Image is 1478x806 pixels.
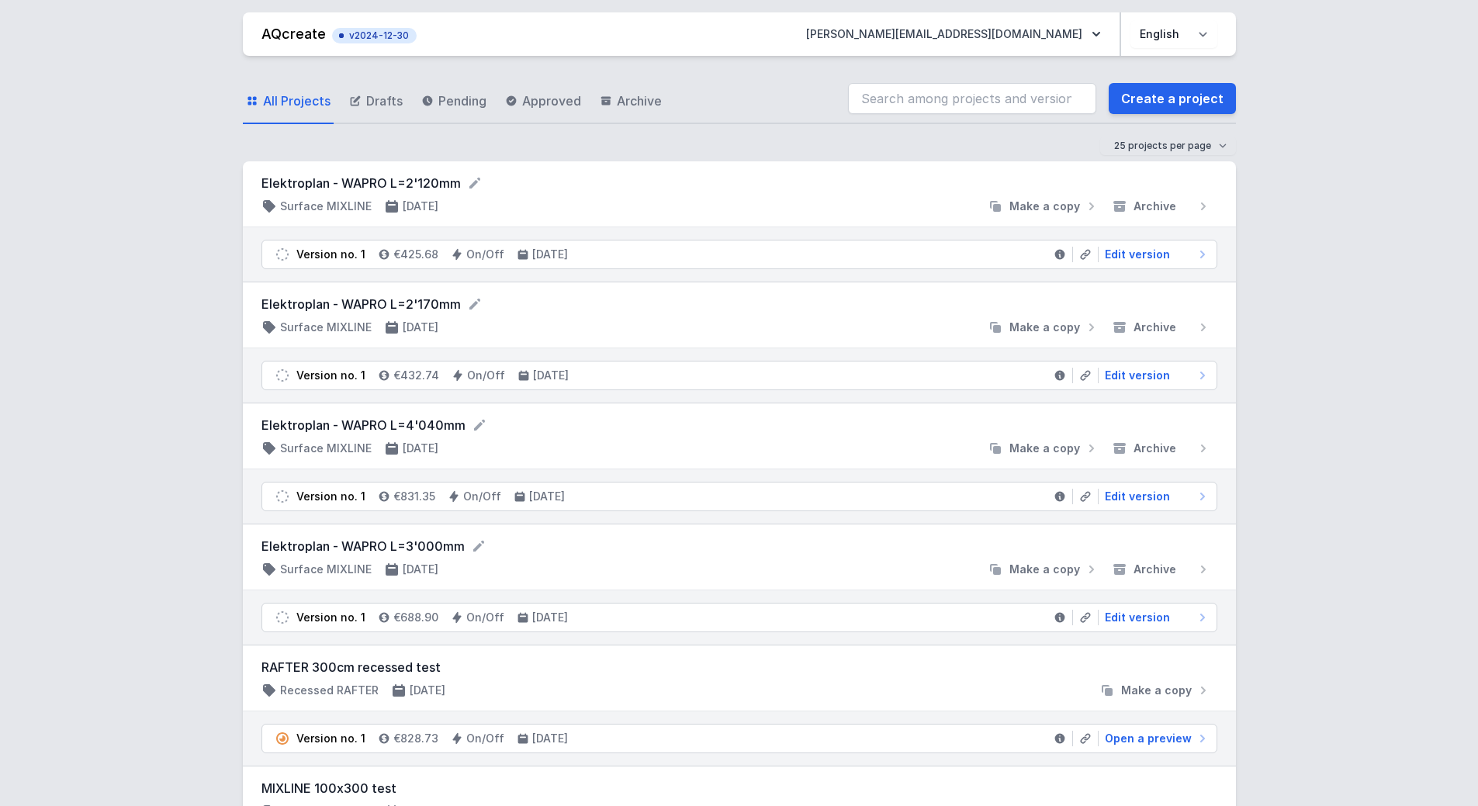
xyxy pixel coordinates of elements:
[366,92,403,110] span: Drafts
[261,295,1217,313] form: Elektroplan - WAPRO L=2'170mm
[280,199,372,214] h4: Surface MIXLINE
[1009,320,1080,335] span: Make a copy
[467,296,483,312] button: Rename project
[597,79,665,124] a: Archive
[981,320,1106,335] button: Make a copy
[296,731,365,746] div: Version no. 1
[403,441,438,456] h4: [DATE]
[1106,562,1217,577] button: Archive
[1099,489,1210,504] a: Edit version
[1130,20,1217,48] select: Choose language
[261,174,1217,192] form: Elektroplan - WAPRO L=2'120mm
[1009,199,1080,214] span: Make a copy
[332,25,417,43] button: v2024-12-30
[1134,441,1176,456] span: Archive
[1105,610,1170,625] span: Edit version
[261,658,1217,676] h3: RAFTER 300cm recessed test
[1093,683,1217,698] button: Make a copy
[346,79,406,124] a: Drafts
[340,29,409,42] span: v2024-12-30
[403,562,438,577] h4: [DATE]
[466,731,504,746] h4: On/Off
[617,92,662,110] span: Archive
[403,320,438,335] h4: [DATE]
[275,247,290,262] img: draft.svg
[1099,731,1210,746] a: Open a preview
[410,683,445,698] h4: [DATE]
[275,368,290,383] img: draft.svg
[275,489,290,504] img: draft.svg
[263,92,331,110] span: All Projects
[1121,683,1192,698] span: Make a copy
[463,489,501,504] h4: On/Off
[1009,562,1080,577] span: Make a copy
[794,20,1113,48] button: [PERSON_NAME][EMAIL_ADDRESS][DOMAIN_NAME]
[275,731,290,746] img: pending.svg
[532,247,568,262] h4: [DATE]
[1009,441,1080,456] span: Make a copy
[1105,368,1170,383] span: Edit version
[1106,199,1217,214] button: Archive
[981,199,1106,214] button: Make a copy
[296,489,365,504] div: Version no. 1
[393,731,438,746] h4: €828.73
[981,441,1106,456] button: Make a copy
[532,731,568,746] h4: [DATE]
[261,779,1217,797] h3: MIXLINE 100x300 test
[1134,562,1176,577] span: Archive
[472,417,487,433] button: Rename project
[533,368,569,383] h4: [DATE]
[393,247,438,262] h4: €425.68
[1106,441,1217,456] button: Archive
[261,26,326,42] a: AQcreate
[296,368,365,383] div: Version no. 1
[1105,247,1170,262] span: Edit version
[438,92,486,110] span: Pending
[393,610,438,625] h4: €688.90
[393,368,439,383] h4: €432.74
[981,562,1106,577] button: Make a copy
[1134,320,1176,335] span: Archive
[403,199,438,214] h4: [DATE]
[467,175,483,191] button: Rename project
[1134,199,1176,214] span: Archive
[466,610,504,625] h4: On/Off
[1109,83,1236,114] a: Create a project
[280,683,379,698] h4: Recessed RAFTER
[261,537,1217,555] form: Elektroplan - WAPRO L=3'000mm
[280,441,372,456] h4: Surface MIXLINE
[280,562,372,577] h4: Surface MIXLINE
[261,416,1217,434] form: Elektroplan - WAPRO L=4'040mm
[532,610,568,625] h4: [DATE]
[296,247,365,262] div: Version no. 1
[1099,610,1210,625] a: Edit version
[466,247,504,262] h4: On/Off
[1105,489,1170,504] span: Edit version
[502,79,584,124] a: Approved
[418,79,490,124] a: Pending
[1099,368,1210,383] a: Edit version
[1105,731,1192,746] span: Open a preview
[1099,247,1210,262] a: Edit version
[529,489,565,504] h4: [DATE]
[1106,320,1217,335] button: Archive
[243,79,334,124] a: All Projects
[467,368,505,383] h4: On/Off
[275,610,290,625] img: draft.svg
[522,92,581,110] span: Approved
[848,83,1096,114] input: Search among projects and versions...
[393,489,435,504] h4: €831.35
[471,538,486,554] button: Rename project
[296,610,365,625] div: Version no. 1
[280,320,372,335] h4: Surface MIXLINE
